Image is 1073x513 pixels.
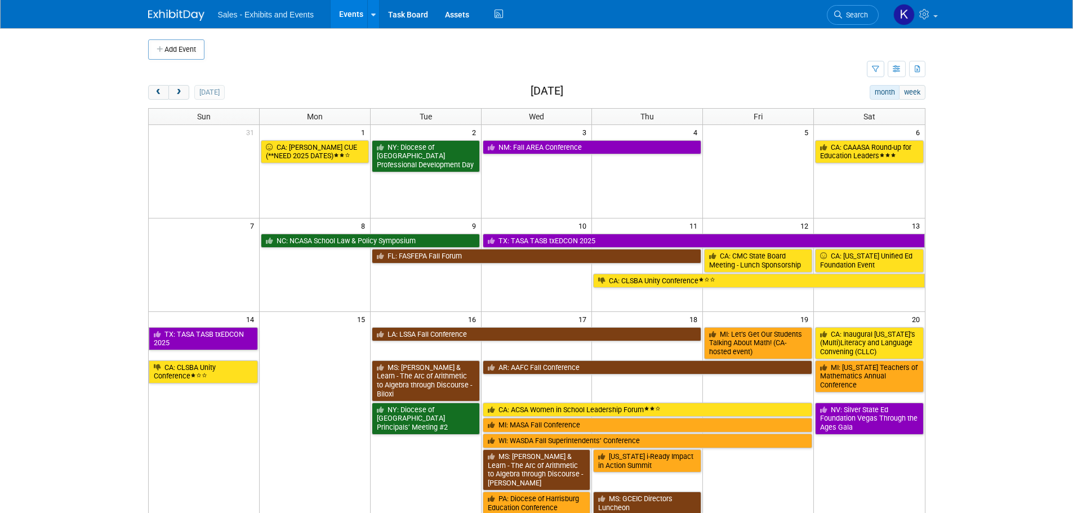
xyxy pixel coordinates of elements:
span: 3 [581,125,591,139]
a: NY: Diocese of [GEOGRAPHIC_DATA] Principals’ Meeting #2 [372,403,480,435]
img: ExhibitDay [148,10,204,21]
a: CA: CMC State Board Meeting - Lunch Sponsorship [704,249,812,272]
span: 15 [356,312,370,326]
span: 14 [245,312,259,326]
span: 19 [799,312,813,326]
a: TX: TASA TASB txEDCON 2025 [483,234,925,248]
a: TX: TASA TASB txEDCON 2025 [149,327,258,350]
span: 13 [911,218,925,233]
span: 8 [360,218,370,233]
span: Sun [197,112,211,121]
span: 11 [688,218,702,233]
a: WI: WASDA Fall Superintendents’ Conference [483,434,813,448]
span: 4 [692,125,702,139]
a: NM: Fall AREA Conference [483,140,702,155]
a: CA: [US_STATE] Unified Ed Foundation Event [815,249,923,272]
a: CA: Inaugural [US_STATE]’s (Multi)Literacy and Language Convening (CLLC) [815,327,923,359]
span: Fri [754,112,763,121]
img: Kara Haven [893,4,915,25]
a: MS: [PERSON_NAME] & Learn - The Arc of Arithmetic to Algebra through Discourse - [PERSON_NAME] [483,449,591,490]
a: CA: CAAASA Round-up for Education Leaders [815,140,923,163]
span: 7 [249,218,259,233]
span: Search [842,11,868,19]
span: 1 [360,125,370,139]
a: MI: MASA Fall Conference [483,418,813,432]
span: Wed [529,112,544,121]
span: Sales - Exhibits and Events [218,10,314,19]
a: CA: [PERSON_NAME] CUE (**NEED 2025 DATES) [261,140,369,163]
button: month [870,85,900,100]
span: 16 [467,312,481,326]
span: 31 [245,125,259,139]
a: CA: ACSA Women in School Leadership Forum [483,403,813,417]
span: Tue [420,112,432,121]
h2: [DATE] [531,85,563,97]
a: Search [827,5,879,25]
span: 18 [688,312,702,326]
span: 9 [471,218,481,233]
span: 10 [577,218,591,233]
a: MI: [US_STATE] Teachers of Mathematics Annual Conference [815,360,923,392]
a: LA: LSSA Fall Conference [372,327,702,342]
span: 20 [911,312,925,326]
span: Mon [307,112,323,121]
button: prev [148,85,169,100]
a: CA: CLSBA Unity Conference [593,274,924,288]
button: Add Event [148,39,204,60]
button: [DATE] [194,85,224,100]
a: FL: FASFEPA Fall Forum [372,249,702,264]
span: 6 [915,125,925,139]
button: next [168,85,189,100]
span: 5 [803,125,813,139]
a: MI: Let’s Get Our Students Talking About Math! (CA-hosted event) [704,327,812,359]
a: AR: AAFC Fall Conference [483,360,813,375]
a: NY: Diocese of [GEOGRAPHIC_DATA] Professional Development Day [372,140,480,172]
span: 2 [471,125,481,139]
span: Sat [863,112,875,121]
a: [US_STATE] i-Ready Impact in Action Summit [593,449,701,472]
span: Thu [640,112,654,121]
a: CA: CLSBA Unity Conference [149,360,258,383]
a: NC: NCASA School Law & Policy Symposium [261,234,480,248]
a: MS: [PERSON_NAME] & Learn - The Arc of Arithmetic to Algebra through Discourse - Biloxi [372,360,480,402]
button: week [899,85,925,100]
a: NV: Silver State Ed Foundation Vegas Through the Ages Gala [815,403,923,435]
span: 12 [799,218,813,233]
span: 17 [577,312,591,326]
